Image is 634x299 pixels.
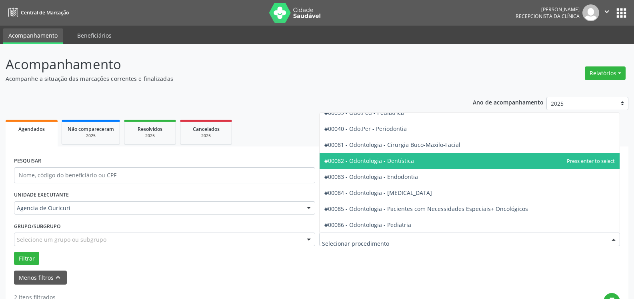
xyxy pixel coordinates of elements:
span: #00081 - Odontologia - Cirurgia Buco-Maxilo-Facial [324,141,460,148]
a: Acompanhamento [3,28,63,44]
button: Relatórios [585,66,626,80]
i: keyboard_arrow_up [54,273,62,282]
a: Central de Marcação [6,6,69,19]
span: Recepcionista da clínica [516,13,580,20]
span: #00082 - Odontologia - Dentística [324,157,414,165]
div: 2025 [130,133,170,139]
button: Menos filtroskeyboard_arrow_up [14,271,67,285]
span: #00039 - Odo.Ped - Pediatrica [324,109,404,116]
label: UNIDADE EXECUTANTE [14,189,69,201]
label: Grupo/Subgrupo [14,220,61,233]
p: Ano de acompanhamento [473,97,544,107]
div: 2025 [186,133,226,139]
div: 2025 [68,133,114,139]
span: #00085 - Odontologia - Pacientes com Necessidades Especiais+ Oncológicos [324,205,528,213]
span: #00040 - Odo.Per - Periodontia [324,125,407,132]
div: [PERSON_NAME] [516,6,580,13]
span: Não compareceram [68,126,114,132]
span: Selecione um grupo ou subgrupo [17,235,106,244]
i:  [602,7,611,16]
button: Filtrar [14,252,39,265]
span: #00083 - Odontologia - Endodontia [324,173,418,181]
span: Agencia de Ouricuri [17,204,299,212]
span: Cancelados [193,126,220,132]
button:  [599,4,614,21]
p: Acompanhe a situação das marcações correntes e finalizadas [6,74,442,83]
span: #00086 - Odontologia - Pediatria [324,221,411,229]
input: Nome, código do beneficiário ou CPF [14,167,315,183]
span: Central de Marcação [21,9,69,16]
img: img [582,4,599,21]
a: Beneficiários [72,28,117,42]
span: #00084 - Odontologia - [MEDICAL_DATA] [324,189,432,197]
input: Selecionar procedimento [322,235,604,251]
span: Resolvidos [138,126,162,132]
label: PESQUISAR [14,155,41,167]
span: Agendados [18,126,45,132]
p: Acompanhamento [6,54,442,74]
button: apps [614,6,628,20]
